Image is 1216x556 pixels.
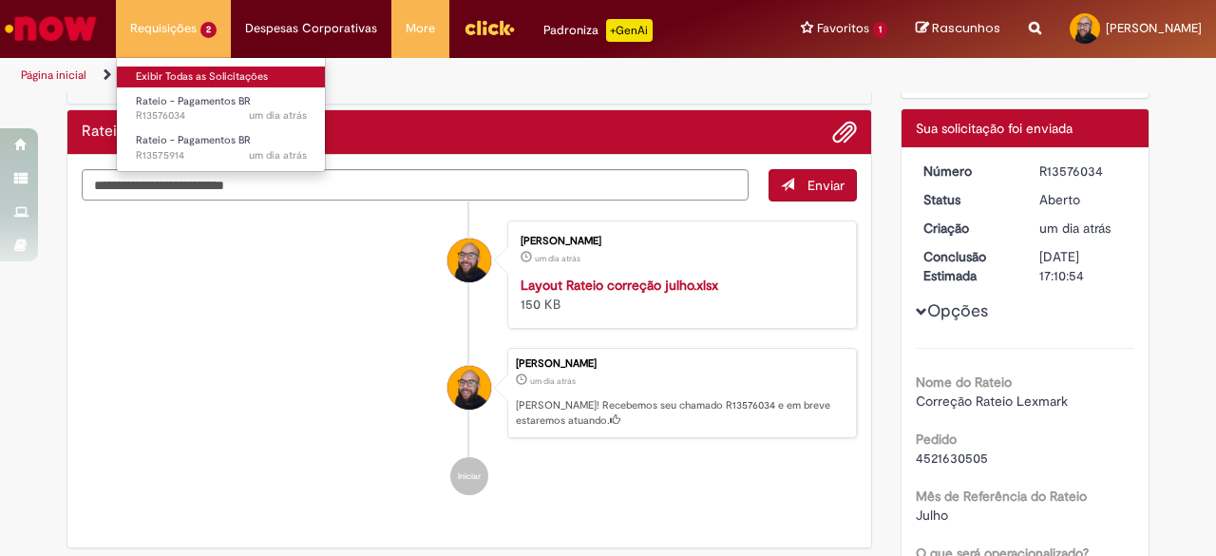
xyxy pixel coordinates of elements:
[543,19,653,42] div: Padroniza
[916,393,1068,410] span: Correção Rateio Lexmark
[909,219,1026,238] dt: Criação
[82,124,242,141] h2: Rateio - Pagamentos BR Histórico de tíquete
[1039,162,1128,181] div: R13576034
[516,398,846,428] p: [PERSON_NAME]! Recebemos seu chamado R13576034 e em breve estaremos atuando.
[117,91,326,126] a: Aberto R13576034 : Rateio - Pagamentos BR
[116,57,326,172] ul: Requisições
[1039,190,1128,209] div: Aberto
[817,19,869,38] span: Favoritos
[832,120,857,144] button: Adicionar anexos
[21,67,86,83] a: Página inicial
[1039,219,1128,238] div: 29/09/2025 11:10:51
[530,375,576,387] span: um dia atrás
[873,22,887,38] span: 1
[447,366,491,410] div: Emerson da Silva de Castro
[807,177,845,194] span: Enviar
[82,169,749,201] textarea: Digite sua mensagem aqui...
[249,108,307,123] span: um dia atrás
[117,67,326,87] a: Exibir Todas as Solicitações
[447,239,491,282] div: Emerson da Silva de Castro
[521,276,837,314] div: 150 KB
[136,108,307,124] span: R13576034
[14,58,796,93] ul: Trilhas de página
[136,133,251,147] span: Rateio - Pagamentos BR
[406,19,435,38] span: More
[245,19,377,38] span: Despesas Corporativas
[535,253,580,264] span: um dia atrás
[521,277,718,294] a: Layout Rateio correção julho.xlsx
[130,19,197,38] span: Requisições
[916,431,957,448] b: Pedido
[82,201,857,515] ul: Histórico de tíquete
[909,190,1026,209] dt: Status
[117,130,326,165] a: Aberto R13575914 : Rateio - Pagamentos BR
[1039,220,1111,237] span: um dia atrás
[916,120,1073,137] span: Sua solicitação foi enviada
[136,94,251,108] span: Rateio - Pagamentos BR
[769,169,857,201] button: Enviar
[1106,20,1202,36] span: [PERSON_NAME]
[909,247,1026,285] dt: Conclusão Estimada
[606,19,653,42] p: +GenAi
[1039,247,1128,285] div: [DATE] 17:10:54
[909,162,1026,181] dt: Número
[916,450,988,467] span: 4521630505
[464,13,515,42] img: click_logo_yellow_360x200.png
[932,19,1000,37] span: Rascunhos
[535,253,580,264] time: 29/09/2025 11:10:49
[200,22,217,38] span: 2
[916,374,1012,391] b: Nome do Rateio
[82,348,857,439] li: Emerson da Silva de Castro
[916,507,948,524] span: Julho
[916,488,1087,505] b: Mês de Referência do Rateio
[249,108,307,123] time: 29/09/2025 11:10:52
[516,358,846,370] div: [PERSON_NAME]
[521,236,837,247] div: [PERSON_NAME]
[136,148,307,163] span: R13575914
[916,20,1000,38] a: Rascunhos
[249,148,307,163] span: um dia atrás
[1039,220,1111,237] time: 29/09/2025 11:10:51
[530,375,576,387] time: 29/09/2025 11:10:51
[2,10,100,48] img: ServiceNow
